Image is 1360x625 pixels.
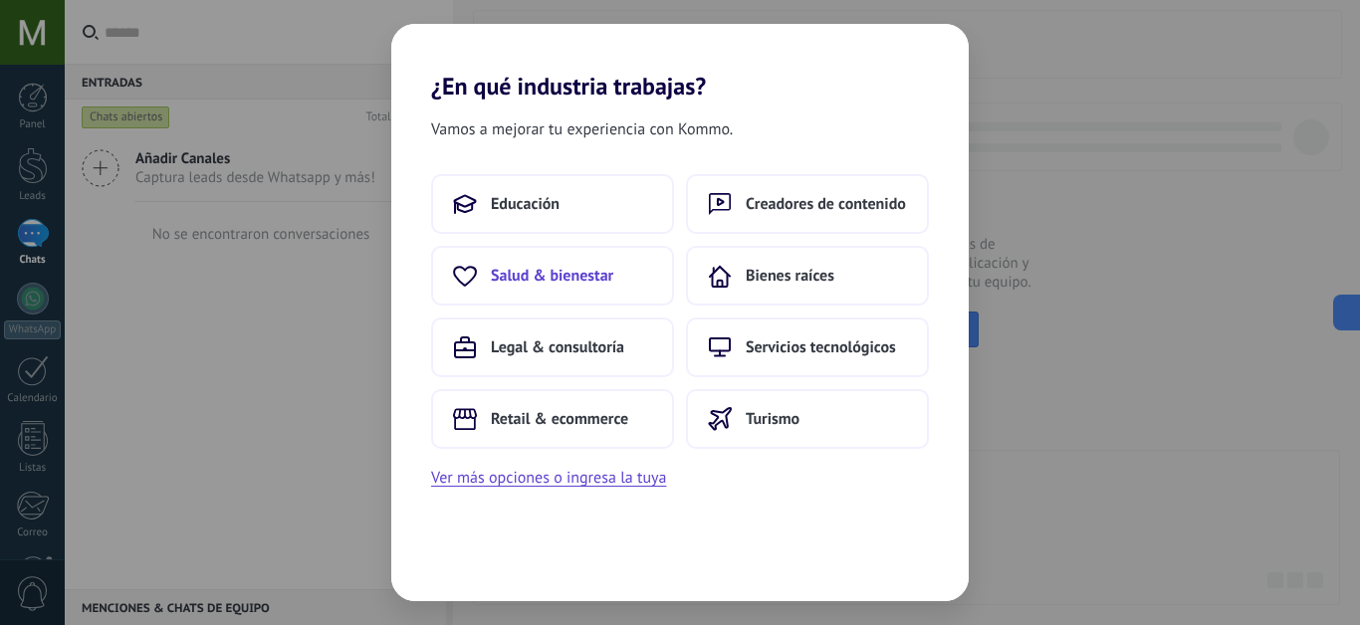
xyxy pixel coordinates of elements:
button: Bienes raíces [686,246,929,306]
span: Legal & consultoría [491,337,624,357]
button: Servicios tecnológicos [686,317,929,377]
span: Retail & ecommerce [491,409,628,429]
span: Salud & bienestar [491,266,613,286]
span: Vamos a mejorar tu experiencia con Kommo. [431,116,733,142]
button: Creadores de contenido [686,174,929,234]
span: Creadores de contenido [746,194,906,214]
span: Turismo [746,409,799,429]
button: Retail & ecommerce [431,389,674,449]
button: Educación [431,174,674,234]
span: Bienes raíces [746,266,834,286]
button: Legal & consultoría [431,317,674,377]
button: Turismo [686,389,929,449]
button: Ver más opciones o ingresa la tuya [431,465,666,491]
h2: ¿En qué industria trabajas? [391,24,969,101]
button: Salud & bienestar [431,246,674,306]
span: Educación [491,194,560,214]
span: Servicios tecnológicos [746,337,896,357]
